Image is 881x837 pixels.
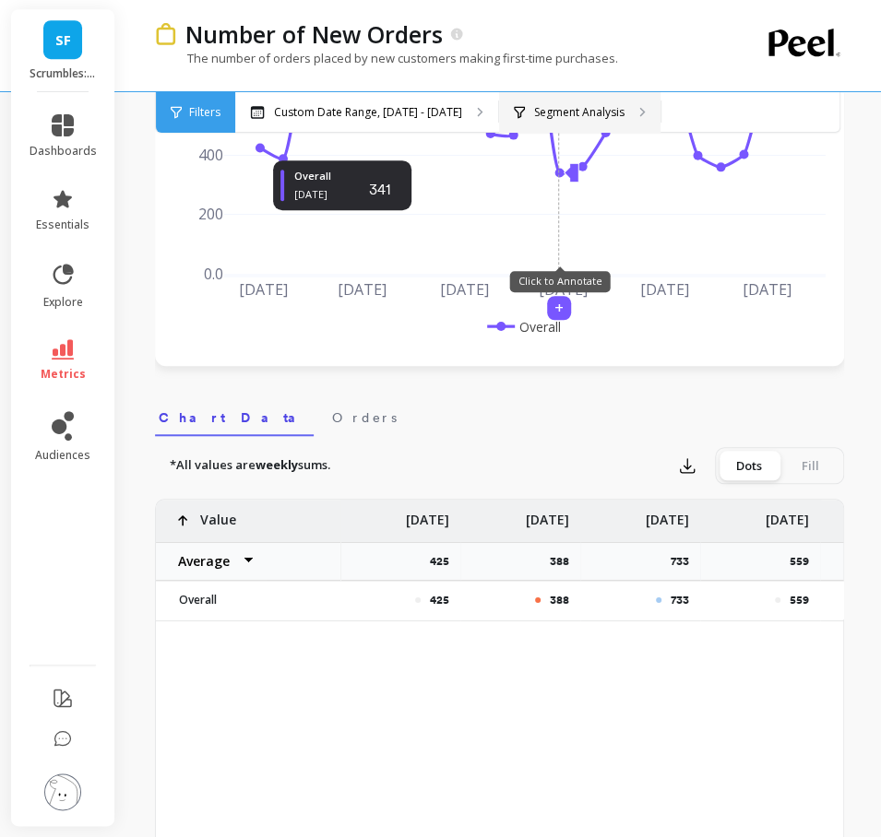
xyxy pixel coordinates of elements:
[526,500,569,529] p: [DATE]
[430,593,449,607] p: 425
[430,554,460,569] p: 425
[43,295,83,310] span: explore
[168,593,329,607] p: Overall
[274,105,462,120] p: Custom Date Range, [DATE] - [DATE]
[671,593,689,607] p: 733
[646,500,689,529] p: [DATE]
[332,408,397,427] span: Orders
[41,367,86,382] span: metrics
[189,105,220,120] span: Filters
[155,23,176,45] img: header icon
[256,456,298,473] strong: weekly
[200,500,236,529] p: Value
[790,593,809,607] p: 559
[159,408,310,427] span: Chart Data
[155,50,618,66] p: The number of orders placed by new customers making first-time purchases.
[550,554,580,569] p: 388
[766,500,809,529] p: [DATE]
[534,105,625,120] p: Segment Analysis
[44,773,81,810] img: profile picture
[550,593,569,607] p: 388
[55,29,71,51] span: SF
[790,554,820,569] p: 559
[406,500,449,529] p: [DATE]
[30,144,97,159] span: dashboards
[185,18,443,50] p: Number of New Orders
[671,554,700,569] p: 733
[780,451,840,480] div: Fill
[155,394,844,436] nav: Tabs
[719,451,780,480] div: Dots
[35,448,90,463] span: audiences
[30,66,97,81] p: Scrumbles: Natural Pet Food
[36,218,89,232] span: essentials
[170,456,330,475] p: *All values are sums.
